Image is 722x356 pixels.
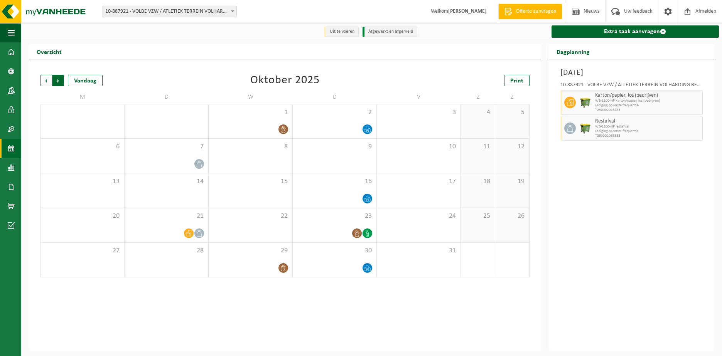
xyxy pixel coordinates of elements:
span: Offerte aanvragen [514,8,558,15]
span: 19 [499,177,525,186]
td: Z [461,90,495,104]
li: Uit te voeren [324,27,359,37]
span: 31 [381,247,457,255]
td: V [377,90,461,104]
li: Afgewerkt en afgemeld [363,27,417,37]
a: Extra taak aanvragen [552,25,719,38]
span: WB-1100-HP restafval [595,124,700,129]
a: Print [504,75,530,86]
span: T250002003263 [595,108,700,113]
span: 8 [213,143,288,151]
img: WB-1100-HPE-GN-51 [580,123,591,134]
span: 2 [297,108,373,117]
h2: Overzicht [29,44,69,59]
td: W [209,90,293,104]
span: Restafval [595,118,700,124]
strong: [PERSON_NAME] [448,8,487,14]
span: 9 [297,143,373,151]
span: 17 [381,177,457,186]
span: 14 [128,177,204,186]
a: Offerte aanvragen [498,4,562,19]
span: 10 [381,143,457,151]
td: M [40,90,125,104]
span: 4 [465,108,491,117]
span: Vorige [40,75,52,86]
span: WB-1100-HP karton/papier, los (bedrijven) [595,99,700,103]
span: 11 [465,143,491,151]
span: 15 [213,177,288,186]
img: WB-1100-HPE-GN-51 [580,97,591,108]
div: Vandaag [68,75,103,86]
td: D [125,90,209,104]
span: 28 [128,247,204,255]
span: 16 [297,177,373,186]
div: 10-887921 - VOLBE VZW / ATLETIEK TERREIN VOLHARDING BEVEREN - BEVEREN-WAAS [560,82,703,90]
span: Karton/papier, los (bedrijven) [595,92,700,99]
span: 21 [128,212,204,220]
span: 30 [297,247,373,255]
span: 24 [381,212,457,220]
span: 27 [45,247,120,255]
span: Lediging op vaste frequentie [595,103,700,108]
span: 20 [45,212,120,220]
span: 1 [213,108,288,117]
span: 22 [213,212,288,220]
td: Z [495,90,530,104]
span: 6 [45,143,120,151]
span: 5 [499,108,525,117]
span: 26 [499,212,525,220]
span: Print [510,78,523,84]
td: D [293,90,377,104]
span: 3 [381,108,457,117]
span: 23 [297,212,373,220]
span: 10-887921 - VOLBE VZW / ATLETIEK TERREIN VOLHARDING BEVEREN - BEVEREN-WAAS [102,6,236,17]
span: 25 [465,212,491,220]
div: Oktober 2025 [250,75,320,86]
h3: [DATE] [560,67,703,79]
h2: Dagplanning [549,44,597,59]
span: 18 [465,177,491,186]
span: Lediging op vaste frequentie [595,129,700,134]
span: 12 [499,143,525,151]
span: 10-887921 - VOLBE VZW / ATLETIEK TERREIN VOLHARDING BEVEREN - BEVEREN-WAAS [102,6,237,17]
span: Volgende [52,75,64,86]
span: 29 [213,247,288,255]
span: T250002065333 [595,134,700,138]
span: 13 [45,177,120,186]
span: 7 [128,143,204,151]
